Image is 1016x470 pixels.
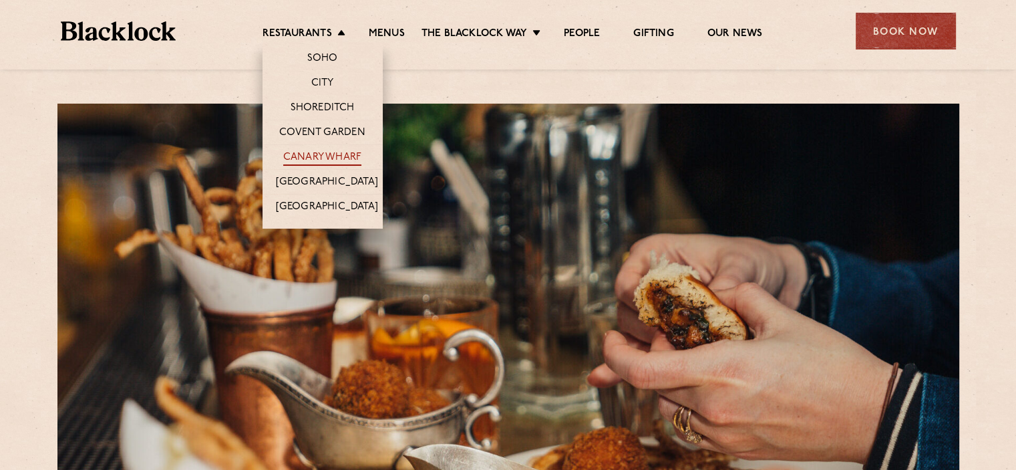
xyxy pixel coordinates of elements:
a: The Blacklock Way [421,27,527,42]
a: Soho [307,52,338,67]
a: Covent Garden [279,126,365,141]
a: Shoreditch [291,102,355,116]
a: People [564,27,600,42]
div: Book Now [856,13,956,49]
a: Restaurants [263,27,332,42]
a: [GEOGRAPHIC_DATA] [276,201,378,215]
a: Gifting [633,27,673,42]
a: Canary Wharf [283,151,361,166]
a: City [311,77,334,92]
a: Menus [369,27,405,42]
img: BL_Textured_Logo-footer-cropped.svg [61,21,176,41]
a: [GEOGRAPHIC_DATA] [276,176,378,191]
a: Our News [707,27,763,42]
